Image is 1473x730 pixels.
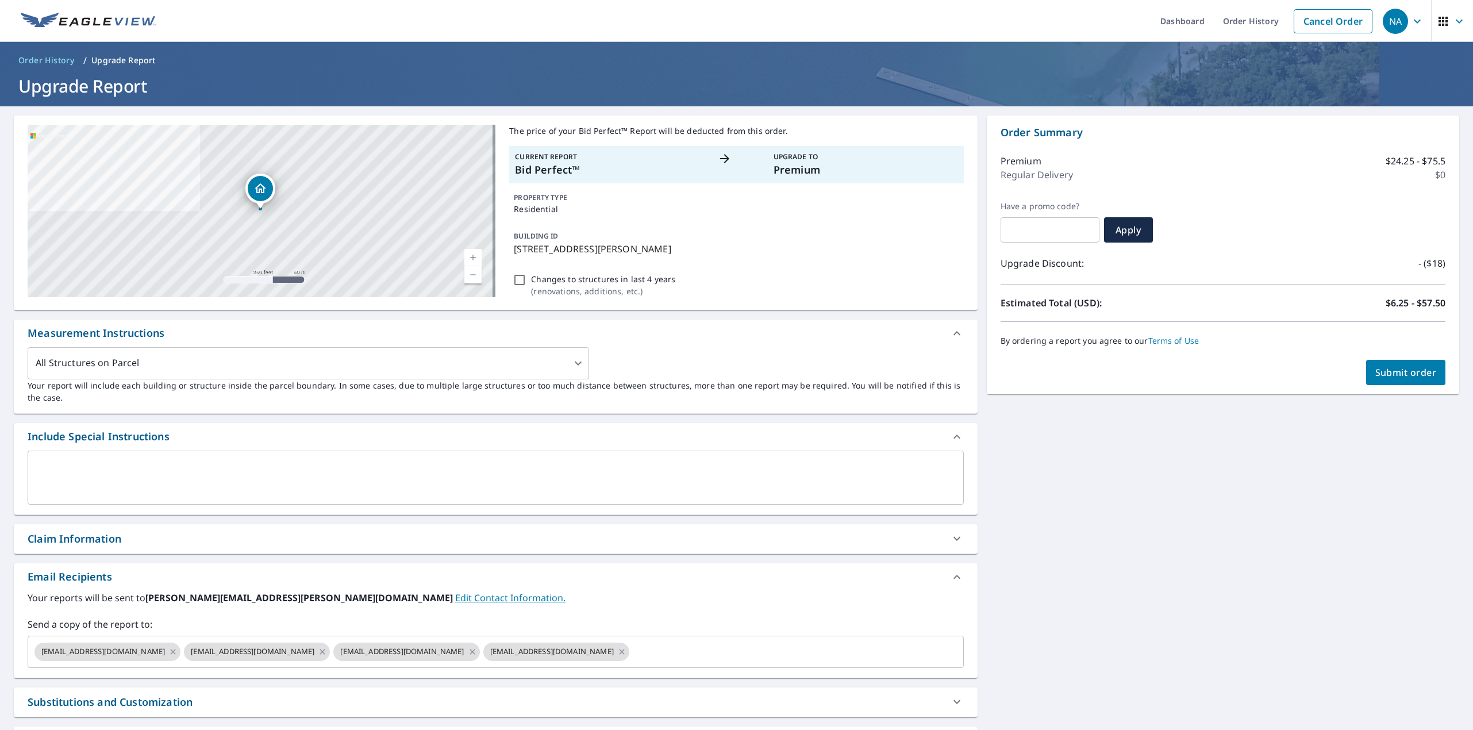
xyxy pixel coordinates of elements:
div: Include Special Instructions [14,423,978,451]
div: Claim Information [28,531,121,547]
label: Your reports will be sent to [28,591,964,605]
p: Premium [1001,154,1041,168]
p: $24.25 - $75.5 [1386,154,1445,168]
div: [EMAIL_ADDRESS][DOMAIN_NAME] [184,643,330,661]
p: BUILDING ID [514,231,558,241]
a: Cancel Order [1294,9,1372,33]
button: Apply [1104,217,1153,243]
div: Email Recipients [14,563,978,591]
a: Current Level 17, Zoom In [464,249,482,266]
a: EditContactInfo [455,591,566,604]
span: [EMAIL_ADDRESS][DOMAIN_NAME] [34,646,172,657]
p: Residential [514,203,959,215]
button: Submit order [1366,360,1446,385]
p: PROPERTY TYPE [514,193,959,203]
div: Dropped pin, building 1, Residential property, 524 Walton Ave Altoona, PA 16602 [245,174,275,209]
div: Measurement Instructions [28,325,164,341]
p: Upgrade To [774,152,958,162]
p: - ($18) [1418,256,1445,270]
span: [EMAIL_ADDRESS][DOMAIN_NAME] [483,646,621,657]
p: Changes to structures in last 4 years [531,273,675,285]
b: [PERSON_NAME][EMAIL_ADDRESS][PERSON_NAME][DOMAIN_NAME] [145,591,455,604]
span: [EMAIL_ADDRESS][DOMAIN_NAME] [184,646,321,657]
p: Upgrade Report [91,55,155,66]
nav: breadcrumb [14,51,1459,70]
span: [EMAIL_ADDRESS][DOMAIN_NAME] [333,646,471,657]
div: Substitutions and Customization [14,687,978,717]
p: Regular Delivery [1001,168,1073,182]
span: Order History [18,55,74,66]
div: [EMAIL_ADDRESS][DOMAIN_NAME] [483,643,629,661]
div: Include Special Instructions [28,429,170,444]
span: Submit order [1375,366,1437,379]
a: Terms of Use [1148,335,1199,346]
span: Apply [1113,224,1144,236]
div: Substitutions and Customization [28,694,193,710]
div: [EMAIL_ADDRESS][DOMAIN_NAME] [333,643,479,661]
p: [STREET_ADDRESS][PERSON_NAME] [514,242,959,256]
div: All Structures on Parcel [28,347,589,379]
p: Your report will include each building or structure inside the parcel boundary. In some cases, du... [28,379,964,404]
p: Premium [774,162,958,178]
div: NA [1383,9,1408,34]
div: Claim Information [14,524,978,554]
p: Order Summary [1001,125,1445,140]
p: $6.25 - $57.50 [1386,296,1445,310]
p: Upgrade Discount: [1001,256,1223,270]
p: Bid Perfect™ [515,162,699,178]
li: / [83,53,87,67]
a: Current Level 17, Zoom Out [464,266,482,283]
label: Send a copy of the report to: [28,617,964,631]
p: Current Report [515,152,699,162]
p: By ordering a report you agree to our [1001,336,1445,346]
div: Email Recipients [28,569,112,585]
div: Measurement Instructions [14,320,978,347]
h1: Upgrade Report [14,74,1459,98]
label: Have a promo code? [1001,201,1099,212]
p: Estimated Total (USD): [1001,296,1223,310]
div: [EMAIL_ADDRESS][DOMAIN_NAME] [34,643,180,661]
a: Order History [14,51,79,70]
p: ( renovations, additions, etc. ) [531,285,675,297]
p: The price of your Bid Perfect™ Report will be deducted from this order. [509,125,963,137]
p: $0 [1435,168,1445,182]
img: EV Logo [21,13,156,30]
